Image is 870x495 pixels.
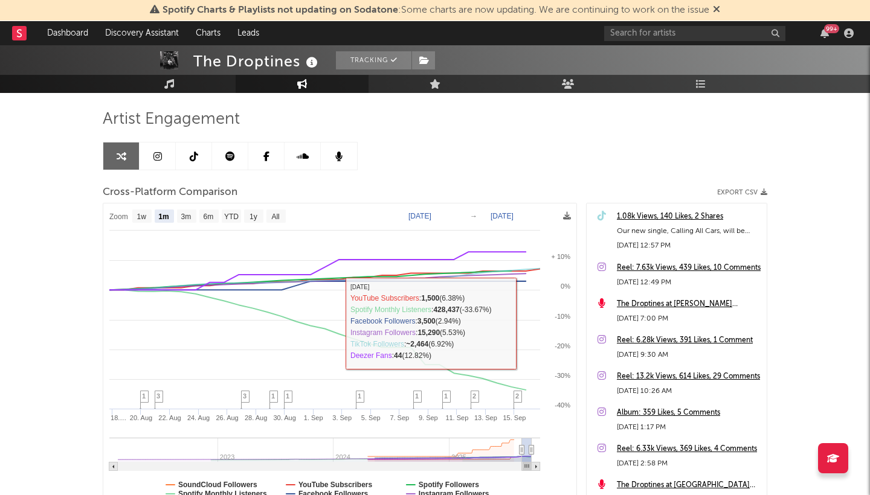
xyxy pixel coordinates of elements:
a: Reel: 6.33k Views, 369 Likes, 4 Comments [617,442,761,456]
div: [DATE] 1:17 PM [617,420,761,435]
text: [DATE] [491,212,514,220]
span: Cross-Platform Comparison [103,185,237,200]
text: 1. Sep [304,414,323,421]
a: Reel: 6.28k Views, 391 Likes, 1 Comment [617,333,761,348]
span: 1 [286,392,289,400]
a: Charts [187,21,229,45]
a: Discovery Assistant [97,21,187,45]
text: 13. Sep [474,414,497,421]
text: → [470,212,477,220]
text: 0% [561,283,570,290]
text: 26. Aug [216,414,238,421]
text: Spotify Followers [419,481,479,489]
text: + 10% [552,253,571,260]
text: -20% [555,342,570,350]
text: [DATE] [408,212,431,220]
a: Reel: 7.63k Views, 439 Likes, 10 Comments [617,261,761,275]
span: Dismiss [713,5,720,15]
a: 1.08k Views, 140 Likes, 2 Shares [617,209,761,224]
span: 1 [142,392,146,400]
text: 1y [250,212,257,221]
div: [DATE] 12:57 PM [617,238,761,253]
span: 1 [444,392,448,400]
span: 1 [271,392,275,400]
text: 24. Aug [187,414,210,421]
text: SoundCloud Followers [178,481,257,489]
a: The Droptines at [PERSON_NAME] Nightclub ([DATE]) [617,297,761,311]
text: 6m [204,212,214,221]
text: 18.… [111,414,126,421]
text: 3. Sep [332,414,352,421]
span: 3 [243,392,246,400]
button: Tracking [336,51,411,69]
span: 1 [415,392,419,400]
span: Spotify Charts & Playlists not updating on Sodatone [163,5,398,15]
a: Reel: 13.2k Views, 614 Likes, 29 Comments [617,369,761,384]
div: [DATE] 9:30 AM [617,348,761,362]
span: 2 [515,392,519,400]
div: [DATE] 10:26 AM [617,384,761,398]
text: 15. Sep [503,414,526,421]
input: Search for artists [604,26,785,41]
text: 3m [181,212,192,221]
text: 22. Aug [158,414,181,421]
div: [DATE] 7:00 PM [617,311,761,326]
text: 30. Aug [273,414,295,421]
text: 20. Aug [130,414,152,421]
span: 1 [358,392,361,400]
span: 3 [156,392,160,400]
text: 1w [137,212,147,221]
div: [DATE] 12:49 PM [617,275,761,290]
text: All [271,212,279,221]
button: 99+ [820,28,829,38]
span: : Some charts are now updating. We are continuing to work on the issue [163,5,709,15]
a: The Droptines at [GEOGRAPHIC_DATA] ([DATE]) [617,478,761,493]
a: Dashboard [39,21,97,45]
text: -40% [555,401,570,409]
text: 7. Sep [390,414,409,421]
a: Album: 359 Likes, 5 Comments [617,406,761,420]
div: 99 + [824,24,839,33]
text: YouTube Subscribers [298,481,373,489]
text: 5. Sep [361,414,381,421]
div: Our new single, Calling All Cars, will be coming out [DATE][DATE]! 🚔💿 Click the link in our bio t... [617,224,761,238]
div: [DATE] 2:58 PM [617,456,761,471]
text: 28. Aug [245,414,267,421]
div: The Droptines [193,51,321,71]
text: YTD [224,212,239,221]
button: Export CSV [717,189,767,196]
text: -30% [555,372,570,379]
text: 11. Sep [445,414,468,421]
text: 1m [158,212,169,221]
span: Artist Engagement [103,112,240,127]
span: 2 [472,392,476,400]
text: Zoom [109,212,128,221]
a: Leads [229,21,268,45]
text: 9. Sep [419,414,438,421]
text: -10% [555,313,570,320]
